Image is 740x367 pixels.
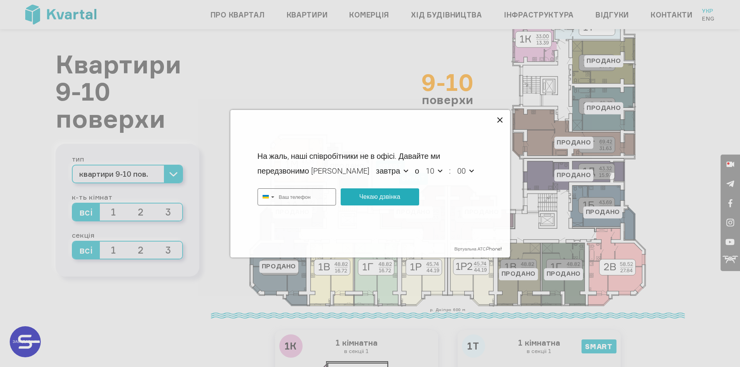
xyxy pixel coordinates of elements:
[454,247,502,252] a: Віртуальна АТС
[341,188,419,205] button: Чекаю дзвінка
[426,166,435,176] span: 10
[258,189,274,205] span: Україна
[274,189,336,205] input: Ваш телефон
[376,166,401,176] span: зав­тра
[457,166,467,176] span: 00
[258,149,483,178] div: На жаль, наші співробітники не в офісі. Давайте ми передзвонимо [PERSON_NAME] о :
